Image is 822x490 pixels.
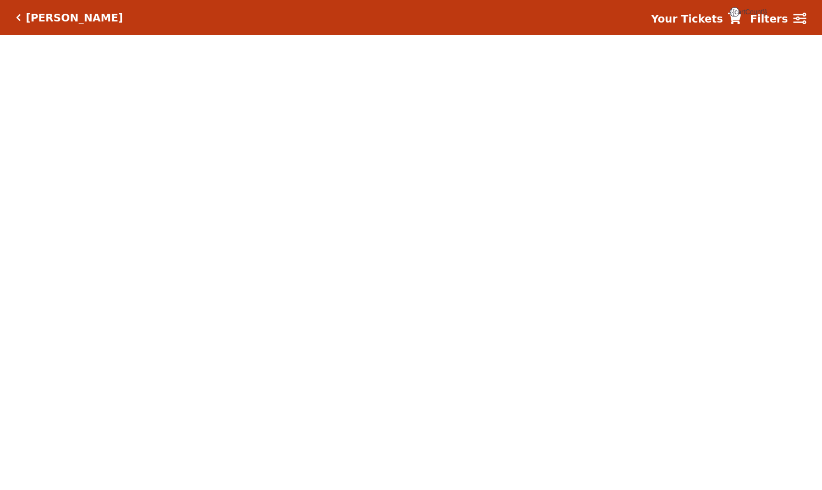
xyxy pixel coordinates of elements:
strong: Filters [750,13,788,25]
h5: [PERSON_NAME] [26,12,123,24]
a: Click here to go back to filters [16,14,21,21]
a: Your Tickets {{cartCount}} [651,11,741,27]
a: Filters [750,11,806,27]
strong: Your Tickets [651,13,723,25]
span: {{cartCount}} [730,7,740,17]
